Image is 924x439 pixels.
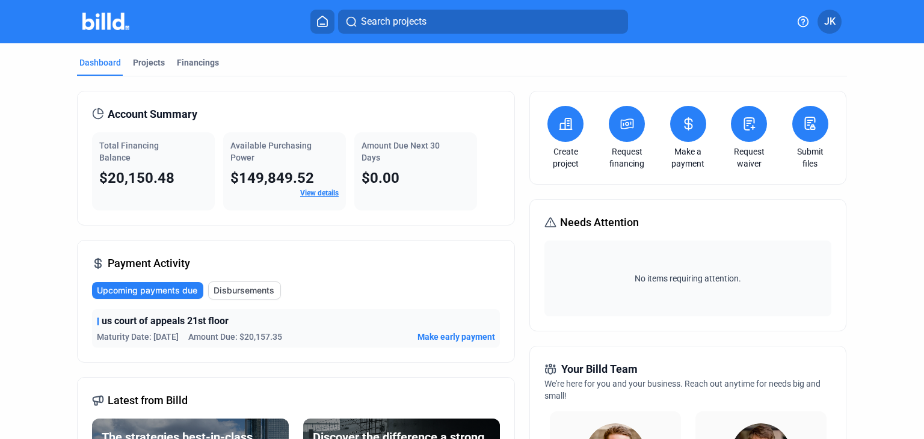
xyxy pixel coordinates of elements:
span: Needs Attention [560,214,639,231]
button: Search projects [338,10,628,34]
span: Total Financing Balance [99,141,159,162]
span: JK [824,14,836,29]
a: Create project [544,146,587,170]
span: $20,150.48 [99,170,174,186]
button: Disbursements [208,281,281,299]
span: Upcoming payments due [97,284,197,296]
span: Amount Due Next 30 Days [362,141,440,162]
a: Make a payment [667,146,709,170]
span: Payment Activity [108,255,190,272]
div: Projects [133,57,165,69]
span: $0.00 [362,170,399,186]
span: Your Billd Team [561,361,638,378]
span: Latest from Billd [108,392,188,409]
span: Maturity Date: [DATE] [97,331,179,343]
div: Financings [177,57,219,69]
span: $149,849.52 [230,170,314,186]
div: Dashboard [79,57,121,69]
span: Available Purchasing Power [230,141,312,162]
a: Request financing [606,146,648,170]
button: Make early payment [417,331,495,343]
span: Search projects [361,14,427,29]
a: Submit files [789,146,831,170]
span: Amount Due: $20,157.35 [188,331,282,343]
button: JK [818,10,842,34]
span: No items requiring attention. [549,272,826,284]
span: us court of appeals 21st floor [102,314,229,328]
span: We're here for you and your business. Reach out anytime for needs big and small! [544,379,821,401]
a: Request waiver [728,146,770,170]
span: Account Summary [108,106,197,123]
span: Disbursements [214,284,274,296]
button: Upcoming payments due [92,282,203,299]
a: View details [300,189,339,197]
img: Billd Company Logo [82,13,130,30]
